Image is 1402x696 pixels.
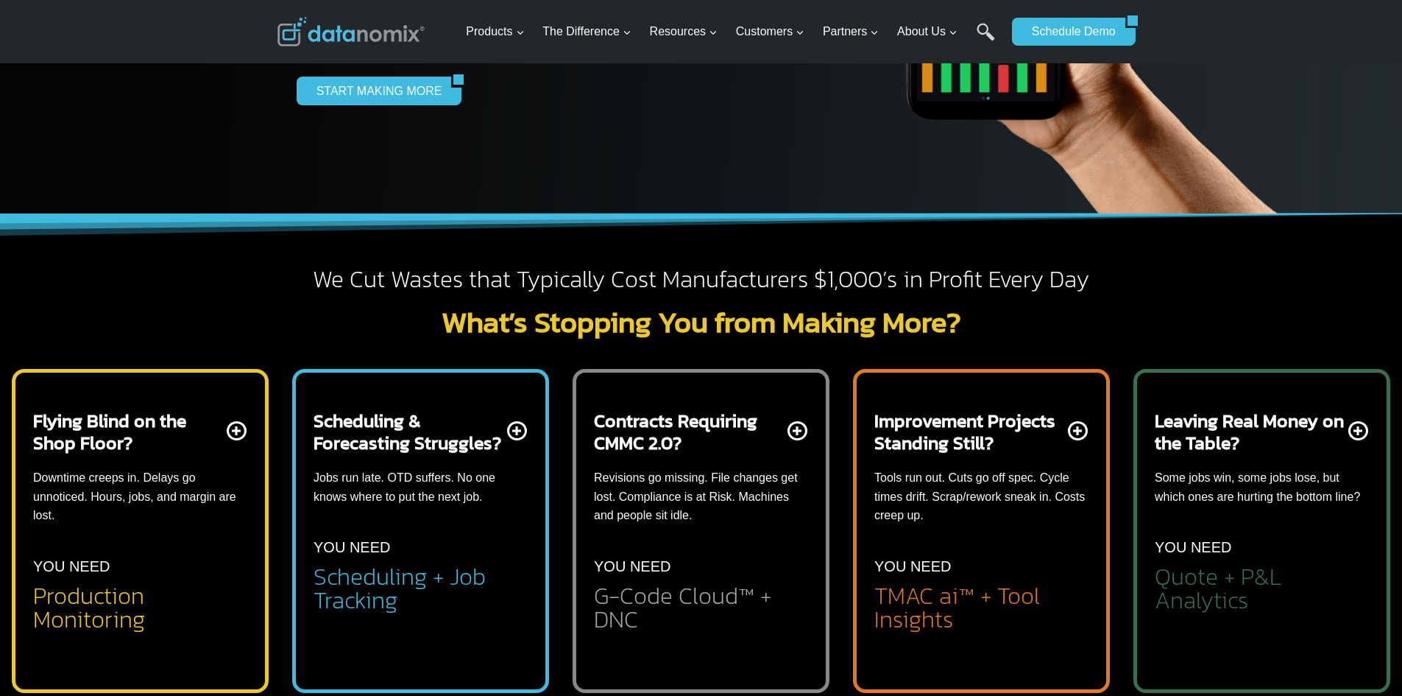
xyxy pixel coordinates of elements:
[314,535,390,559] p: YOU NEED
[594,409,785,454] h2: Contracts Requiring CMMC 2.0?
[594,555,670,578] p: YOU NEED
[297,77,452,105] a: START MAKING MORE
[874,409,1065,454] h2: Improvement Projects Standing Still?
[460,8,1005,56] nav: Primary Navigation
[594,468,808,525] p: Revisions go missing. File changes get lost. Compliance is at Risk. Machines and people sit idle.
[277,307,1125,337] h2: What’s Stopping You from Making More?
[314,409,504,454] h2: Scheduling & Forecasting Struggles?
[897,22,957,41] span: About Us
[33,409,224,454] h2: Flying Blind on the Shop Floor?
[165,328,187,339] a: Terms
[1155,409,1345,454] h2: Leaving Real Money on the Table?
[650,22,718,41] span: Resources
[874,468,1088,525] p: Tools run out. Cuts go off spec. Cycle times drift. Scrap/rework sneak in. Costs creep up.
[200,328,248,339] a: Privacy Policy
[823,22,879,41] span: Partners
[594,584,808,631] h2: G-Code Cloud™ + DNC
[1155,535,1231,559] p: YOU NEED
[314,565,528,612] h2: Scheduling + Job Tracking
[874,555,951,578] p: YOU NEED
[874,584,1088,631] h2: TMAC ai™ + Tool Insights
[736,22,804,41] span: Customers
[1155,468,1369,506] p: Some jobs win, some jobs lose, but which ones are hurting the bottom line?
[277,17,425,46] img: Datanomix
[1012,18,1125,46] a: Schedule Demo
[977,23,995,56] a: Search
[7,435,244,689] iframe: Popup CTA
[331,1,378,14] span: Last Name
[331,61,397,74] span: Phone number
[331,182,388,195] span: State/Region
[1155,565,1369,612] h2: Quote + P&L Analytics
[542,22,631,41] span: The Difference
[466,22,524,41] span: Products
[277,264,1125,295] h2: We Cut Wastes that Typically Cost Manufacturers $1,000’s in Profit Every Day
[314,468,528,506] p: Jobs run late. OTD suffers. No one knows where to put the next job.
